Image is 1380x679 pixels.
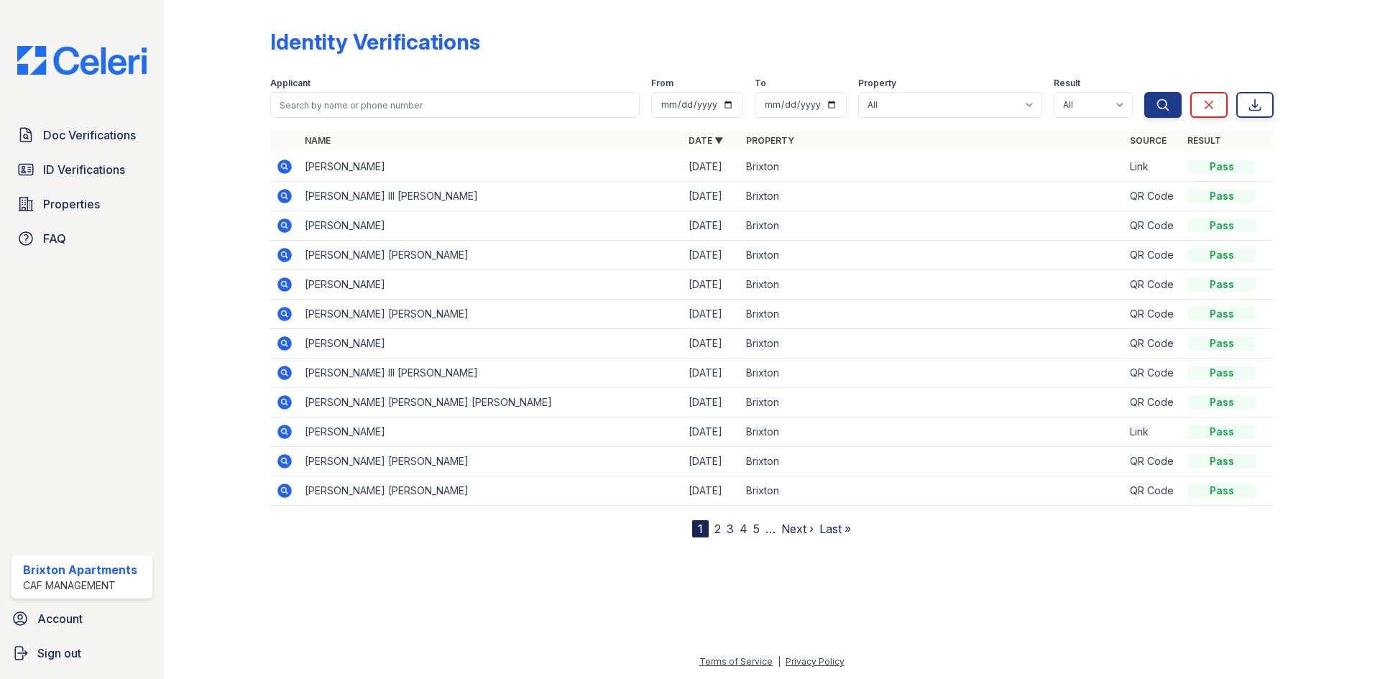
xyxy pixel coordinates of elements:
[689,135,723,146] a: Date ▼
[1130,135,1167,146] a: Source
[299,152,683,182] td: [PERSON_NAME]
[765,520,776,537] span: …
[1187,189,1256,203] div: Pass
[740,329,1124,359] td: Brixton
[1124,388,1182,417] td: QR Code
[1320,622,1366,665] iframe: chat widget
[299,329,683,359] td: [PERSON_NAME]
[753,522,760,536] a: 5
[1054,78,1080,89] label: Result
[299,241,683,270] td: [PERSON_NAME] [PERSON_NAME]
[755,78,766,89] label: To
[1187,277,1256,292] div: Pass
[1124,211,1182,241] td: QR Code
[819,522,851,536] a: Last »
[23,561,137,578] div: Brixton Apartments
[299,417,683,447] td: [PERSON_NAME]
[1124,329,1182,359] td: QR Code
[1187,395,1256,410] div: Pass
[299,359,683,388] td: [PERSON_NAME] III [PERSON_NAME]
[1124,152,1182,182] td: Link
[692,520,709,537] div: 1
[1187,135,1221,146] a: Result
[299,388,683,417] td: [PERSON_NAME] [PERSON_NAME] [PERSON_NAME]
[740,270,1124,300] td: Brixton
[11,155,152,184] a: ID Verifications
[270,29,480,55] div: Identity Verifications
[740,447,1124,476] td: Brixton
[683,417,740,447] td: [DATE]
[43,195,100,213] span: Properties
[714,522,721,536] a: 2
[683,182,740,211] td: [DATE]
[6,46,158,75] img: CE_Logo_Blue-a8612792a0a2168367f1c8372b55b34899dd931a85d93a1a3d3e32e68fde9ad4.png
[299,300,683,329] td: [PERSON_NAME] [PERSON_NAME]
[1124,270,1182,300] td: QR Code
[1124,359,1182,388] td: QR Code
[746,135,794,146] a: Property
[683,447,740,476] td: [DATE]
[858,78,896,89] label: Property
[727,522,734,536] a: 3
[683,388,740,417] td: [DATE]
[740,300,1124,329] td: Brixton
[1187,307,1256,321] div: Pass
[6,604,158,633] a: Account
[1187,454,1256,468] div: Pass
[1187,336,1256,351] div: Pass
[683,476,740,506] td: [DATE]
[37,645,81,662] span: Sign out
[1187,248,1256,262] div: Pass
[778,656,781,667] div: |
[786,656,845,667] a: Privacy Policy
[1124,182,1182,211] td: QR Code
[740,388,1124,417] td: Brixton
[740,476,1124,506] td: Brixton
[23,578,137,593] div: CAF Management
[43,161,125,178] span: ID Verifications
[683,241,740,270] td: [DATE]
[740,211,1124,241] td: Brixton
[740,522,747,536] a: 4
[299,270,683,300] td: [PERSON_NAME]
[781,522,814,536] a: Next ›
[740,182,1124,211] td: Brixton
[270,92,640,118] input: Search by name or phone number
[740,417,1124,447] td: Brixton
[1187,218,1256,233] div: Pass
[699,656,773,667] a: Terms of Service
[11,224,152,253] a: FAQ
[270,78,310,89] label: Applicant
[651,78,673,89] label: From
[683,211,740,241] td: [DATE]
[683,359,740,388] td: [DATE]
[43,230,66,247] span: FAQ
[683,329,740,359] td: [DATE]
[1124,300,1182,329] td: QR Code
[740,359,1124,388] td: Brixton
[1124,241,1182,270] td: QR Code
[43,126,136,144] span: Doc Verifications
[1124,417,1182,447] td: Link
[11,190,152,218] a: Properties
[305,135,331,146] a: Name
[299,211,683,241] td: [PERSON_NAME]
[1124,447,1182,476] td: QR Code
[1124,476,1182,506] td: QR Code
[1187,425,1256,439] div: Pass
[299,447,683,476] td: [PERSON_NAME] [PERSON_NAME]
[740,241,1124,270] td: Brixton
[683,152,740,182] td: [DATE]
[1187,484,1256,498] div: Pass
[683,270,740,300] td: [DATE]
[740,152,1124,182] td: Brixton
[11,121,152,149] a: Doc Verifications
[1187,366,1256,380] div: Pass
[299,182,683,211] td: [PERSON_NAME] III [PERSON_NAME]
[37,610,83,627] span: Account
[299,476,683,506] td: [PERSON_NAME] [PERSON_NAME]
[1187,160,1256,174] div: Pass
[6,639,158,668] a: Sign out
[683,300,740,329] td: [DATE]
